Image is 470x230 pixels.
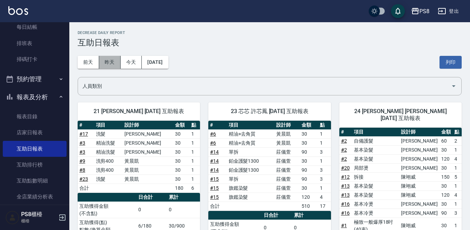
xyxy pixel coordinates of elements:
[300,184,318,193] td: 30
[121,56,142,69] button: 今天
[137,202,167,218] td: 0
[190,147,200,156] td: 1
[352,208,399,218] td: 基本冷燙
[78,184,94,193] td: 合計
[352,136,399,145] td: 自備護髮
[210,140,216,146] a: #6
[453,154,462,163] td: 4
[318,165,331,174] td: 3
[210,194,219,200] a: #15
[3,51,67,67] a: 掃碼打卡
[348,108,453,122] span: 24 [PERSON_NAME] [PERSON_NAME] [DATE] 互助報表
[210,167,219,173] a: #14
[190,121,200,130] th: 點
[439,181,453,190] td: 30
[341,165,350,171] a: #20
[190,138,200,147] td: 1
[275,184,300,193] td: 莊儀萱
[399,172,439,181] td: 陳翊威
[318,156,331,165] td: 1
[300,156,318,165] td: 30
[341,192,350,198] a: #13
[190,174,200,184] td: 1
[439,208,453,218] td: 90
[227,165,275,174] td: 鉑金護髮1300
[341,138,347,144] a: #2
[300,193,318,202] td: 120
[81,80,448,92] input: 人員名稱
[3,88,67,106] button: 報表及分析
[86,108,192,115] span: 21 [PERSON_NAME] [DATE] 互助報表
[352,172,399,181] td: 拆接
[448,80,459,92] button: Open
[99,56,121,69] button: 昨天
[227,129,275,138] td: 精油+去角質
[300,147,318,156] td: 90
[210,131,216,137] a: #6
[123,174,173,184] td: 黃晨凱
[439,154,453,163] td: 120
[3,70,67,88] button: 預約管理
[275,174,300,184] td: 莊儀萱
[439,145,453,154] td: 30
[21,218,56,224] p: 櫃檯
[94,174,123,184] td: 洗髮
[275,193,300,202] td: 莊儀萱
[262,211,292,220] th: 日合計
[453,145,462,154] td: 1
[275,129,300,138] td: 黃晨凱
[300,165,318,174] td: 90
[78,202,137,218] td: 互助獲得金額 (不含點)
[3,109,67,125] a: 報表目錄
[210,149,219,155] a: #14
[208,121,227,130] th: #
[227,147,275,156] td: 單拆
[173,138,190,147] td: 30
[79,176,88,182] a: #23
[227,184,275,193] td: 旗鑑染髮
[453,190,462,199] td: 4
[275,165,300,174] td: 莊儀萱
[3,125,67,140] a: 店家日報表
[439,136,453,145] td: 60
[453,163,462,172] td: 1
[439,199,453,208] td: 30
[341,183,350,189] a: #13
[173,156,190,165] td: 30
[435,5,462,18] button: 登出
[123,156,173,165] td: 黃晨凱
[190,156,200,165] td: 1
[300,129,318,138] td: 30
[318,193,331,202] td: 4
[210,158,219,164] a: #14
[227,156,275,165] td: 鉑金護髮1300
[79,140,85,146] a: #3
[399,199,439,208] td: [PERSON_NAME]
[300,138,318,147] td: 30
[208,121,331,211] table: a dense table
[439,172,453,181] td: 150
[399,128,439,137] th: 設計師
[275,147,300,156] td: 莊儀萱
[173,129,190,138] td: 30
[173,174,190,184] td: 30
[399,190,439,199] td: 陳翊威
[78,121,94,130] th: #
[3,141,67,157] a: 互助日報表
[341,147,347,153] a: #2
[94,121,123,130] th: 項目
[79,158,85,164] a: #9
[3,189,67,205] a: 全店業績分析表
[3,35,67,51] a: 排班表
[173,121,190,130] th: 金額
[318,147,331,156] td: 3
[439,190,453,199] td: 120
[94,165,123,174] td: 洗剪400
[318,138,331,147] td: 1
[352,154,399,163] td: 基本染髮
[352,163,399,172] td: 局部燙
[173,147,190,156] td: 30
[217,108,322,115] span: 23 芯芯 許芯鳳 [DATE] 互助報表
[453,208,462,218] td: 3
[318,174,331,184] td: 3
